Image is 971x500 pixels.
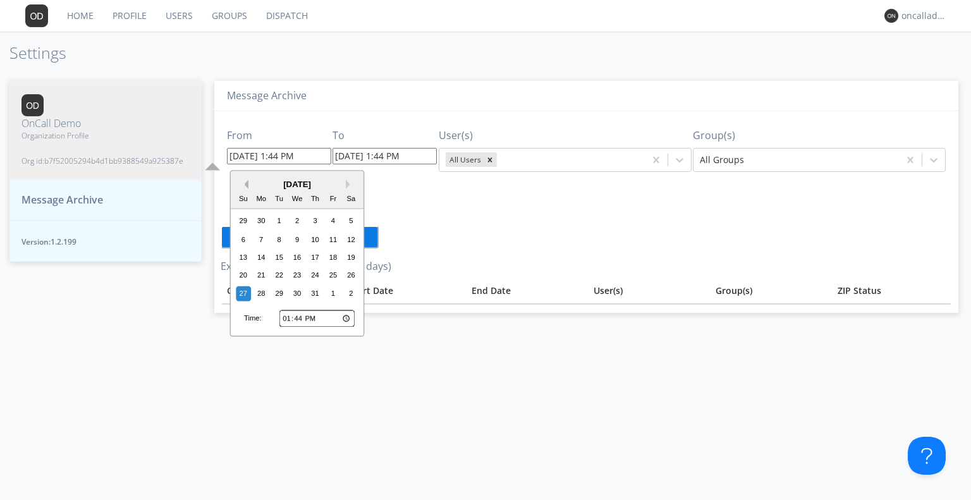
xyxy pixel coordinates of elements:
[343,278,465,303] th: Toggle SortBy
[236,192,251,207] div: Su
[308,286,323,301] div: Choose Thursday, July 31st, 2025
[333,130,437,142] h3: To
[308,214,323,229] div: Choose Thursday, July 3rd, 2025
[21,94,44,116] img: 373638.png
[25,4,48,27] img: 373638.png
[290,250,305,265] div: Choose Wednesday, July 16th, 2025
[326,286,341,301] div: Choose Friday, August 1st, 2025
[290,286,305,301] div: Choose Wednesday, July 30th, 2025
[253,286,269,301] div: Choose Monday, July 28th, 2025
[344,250,359,265] div: Choose Saturday, July 19th, 2025
[709,278,831,303] th: Group(s)
[253,232,269,247] div: Choose Monday, July 7th, 2025
[483,152,497,167] div: Remove All Users
[439,130,692,142] h3: User(s)
[236,214,251,229] div: Choose Sunday, June 29th, 2025
[231,178,363,190] div: [DATE]
[272,214,287,229] div: Choose Tuesday, July 1st, 2025
[21,155,183,166] span: Org id: b7f52005294b4d1bb9388549a925387e
[253,192,269,207] div: Mo
[240,180,248,189] button: Previous Month
[308,232,323,247] div: Choose Thursday, July 10th, 2025
[272,250,287,265] div: Choose Tuesday, July 15th, 2025
[272,192,287,207] div: Tu
[253,268,269,283] div: Choose Monday, July 21st, 2025
[326,232,341,247] div: Choose Friday, July 11th, 2025
[227,130,331,142] h3: From
[901,9,949,22] div: oncalladmin1
[326,250,341,265] div: Choose Friday, July 18th, 2025
[290,232,305,247] div: Choose Wednesday, July 9th, 2025
[253,214,269,229] div: Choose Monday, June 30th, 2025
[221,261,952,272] h3: Export History (expires after 2 days)
[344,214,359,229] div: Choose Saturday, July 5th, 2025
[272,286,287,301] div: Choose Tuesday, July 29th, 2025
[446,152,483,167] div: All Users
[236,232,251,247] div: Choose Sunday, July 6th, 2025
[344,192,359,207] div: Sa
[884,9,898,23] img: 373638.png
[21,236,190,247] span: Version: 1.2.199
[344,268,359,283] div: Choose Saturday, July 26th, 2025
[221,226,379,248] button: Create Zip
[221,278,343,303] th: Toggle SortBy
[9,180,202,221] button: Message Archive
[272,268,287,283] div: Choose Tuesday, July 22nd, 2025
[290,268,305,283] div: Choose Wednesday, July 23rd, 2025
[831,278,952,303] th: Toggle SortBy
[279,310,355,327] input: Time
[253,250,269,265] div: Choose Monday, July 14th, 2025
[326,192,341,207] div: Fr
[272,232,287,247] div: Choose Tuesday, July 8th, 2025
[21,193,103,207] span: Message Archive
[236,268,251,283] div: Choose Sunday, July 20th, 2025
[308,192,323,207] div: Th
[21,130,183,141] span: Organization Profile
[465,278,587,303] th: Toggle SortBy
[308,250,323,265] div: Choose Thursday, July 17th, 2025
[290,214,305,229] div: Choose Wednesday, July 2nd, 2025
[908,437,946,475] iframe: Toggle Customer Support
[308,268,323,283] div: Choose Thursday, July 24th, 2025
[290,192,305,207] div: We
[346,180,355,189] button: Next Month
[9,81,202,180] button: OnCall DemoOrganization ProfileOrg id:b7f52005294b4d1bb9388549a925387e
[344,232,359,247] div: Choose Saturday, July 12th, 2025
[344,286,359,301] div: Choose Saturday, August 2nd, 2025
[235,212,360,302] div: month 2025-07
[693,130,946,142] h3: Group(s)
[326,268,341,283] div: Choose Friday, July 25th, 2025
[587,278,709,303] th: User(s)
[21,116,183,131] span: OnCall Demo
[227,90,946,102] h3: Message Archive
[236,286,251,301] div: Choose Sunday, July 27th, 2025
[326,214,341,229] div: Choose Friday, July 4th, 2025
[236,250,251,265] div: Choose Sunday, July 13th, 2025
[9,221,202,262] button: Version:1.2.199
